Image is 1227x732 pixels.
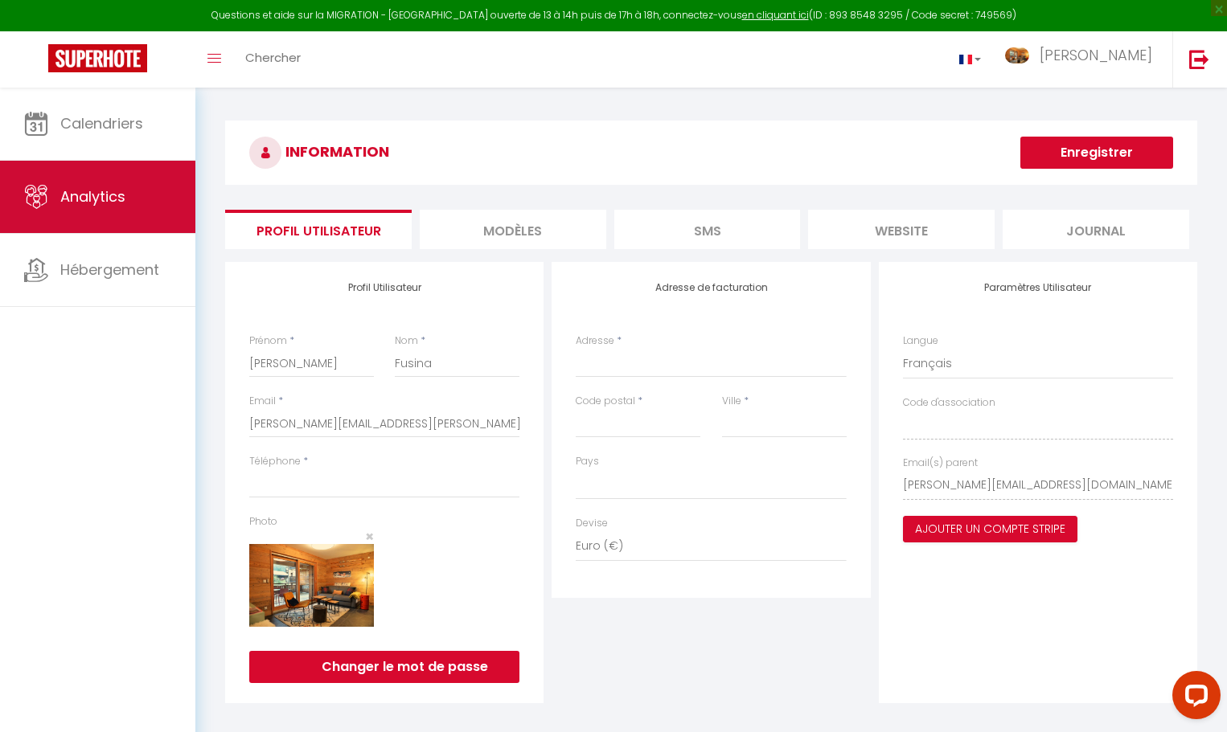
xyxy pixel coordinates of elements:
h4: Paramètres Utilisateur [903,282,1173,293]
li: website [808,210,995,249]
a: en cliquant ici [742,8,809,22]
label: Nom [395,333,418,349]
label: Adresse [576,333,614,349]
label: Code postal [576,394,635,409]
label: Email [249,394,276,409]
label: Prénom [249,333,287,349]
h3: INFORMATION [225,121,1197,185]
span: Chercher [245,49,301,66]
button: Ajouter un compte Stripe [903,516,1077,543]
li: Profil Utilisateur [225,210,412,249]
span: × [365,526,374,546]
h4: Profil Utilisateur [249,282,519,293]
li: SMS [614,210,801,249]
button: Close [365,530,374,544]
span: Analytics [60,186,125,207]
button: Enregistrer [1020,137,1173,169]
label: Photo [249,514,277,530]
span: [PERSON_NAME] [1040,45,1152,65]
label: Email(s) parent [903,456,978,471]
button: Changer le mot de passe [249,651,519,683]
label: Langue [903,333,938,349]
h4: Adresse de facturation [576,282,846,293]
label: Code d'association [903,395,995,411]
img: 17321066646081.JPG [249,544,374,627]
iframe: LiveChat chat widget [1159,665,1227,732]
a: ... [PERSON_NAME] [993,31,1172,88]
img: Super Booking [48,44,147,72]
label: Devise [576,516,608,531]
img: logout [1189,49,1209,69]
a: Chercher [233,31,313,88]
label: Pays [576,454,599,469]
li: MODÈLES [420,210,606,249]
label: Téléphone [249,454,301,469]
span: Calendriers [60,113,143,133]
span: Hébergement [60,260,159,280]
li: Journal [1003,210,1189,249]
img: ... [1005,47,1029,63]
label: Ville [722,394,741,409]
